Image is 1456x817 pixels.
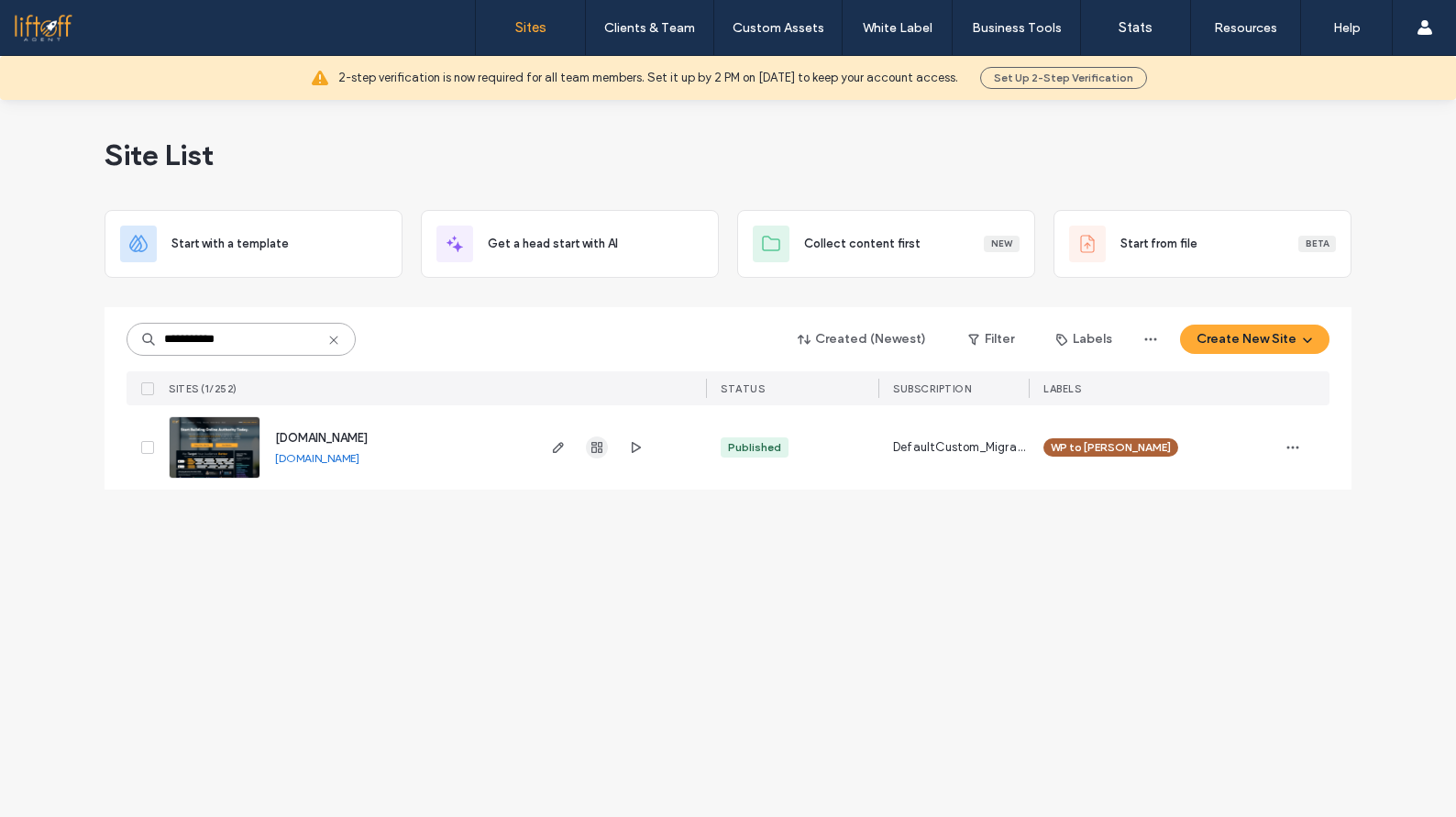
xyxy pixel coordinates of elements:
label: Business Tools [972,20,1062,36]
span: 2-step verification is now required for all team members. Set it up by 2 PM on [DATE] to keep you... [338,69,958,87]
span: Site List [105,137,214,173]
div: Start with a template [105,210,403,278]
label: Help [1333,20,1361,36]
label: Resources [1214,20,1277,36]
button: Set Up 2-Step Verification [980,67,1147,89]
button: Created (Newest) [782,325,943,354]
span: Help [42,13,80,29]
div: Start from fileBeta [1053,210,1351,278]
button: Filter [950,325,1032,354]
div: New [984,236,1020,252]
span: Start from file [1120,235,1197,253]
label: Sites [515,19,546,36]
label: White Label [863,20,932,36]
label: Stats [1119,19,1153,36]
span: Collect content first [804,235,921,253]
div: Collect content firstNew [737,210,1035,278]
a: [DOMAIN_NAME] [275,451,359,465]
label: Custom Assets [733,20,824,36]
span: STATUS [721,382,765,395]
a: [DOMAIN_NAME] [275,431,368,445]
div: Get a head start with AI [421,210,719,278]
button: Create New Site [1180,325,1329,354]
div: Beta [1298,236,1336,252]
span: Get a head start with AI [488,235,618,253]
span: SITES (1/252) [169,382,237,395]
span: WP to [PERSON_NAME] [1051,439,1171,456]
button: Labels [1040,325,1129,354]
span: LABELS [1043,382,1081,395]
div: Published [728,439,781,456]
span: Start with a template [171,235,289,253]
label: Clients & Team [604,20,695,36]
span: DefaultCustom_Migrations [893,438,1029,457]
span: SUBSCRIPTION [893,382,971,395]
